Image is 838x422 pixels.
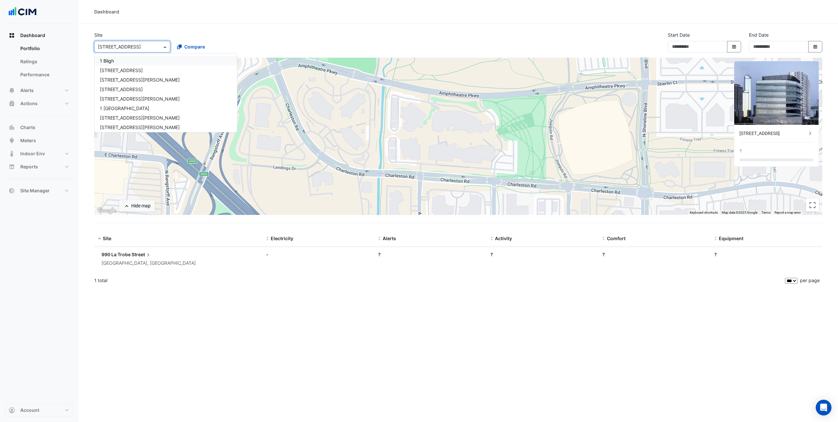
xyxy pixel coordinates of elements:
span: Compare [184,43,205,50]
span: Alerts [20,87,34,94]
div: ? [602,251,706,258]
button: Account [5,404,73,417]
div: ? [739,148,742,155]
span: Indoor Env [20,150,45,157]
div: 1 total [94,272,784,289]
button: Compare [173,41,209,52]
div: ? [378,251,482,258]
span: Site Manager [20,187,50,194]
span: Comfort [607,236,626,241]
span: Actions [20,100,38,107]
span: 1 Bligh [100,58,114,64]
app-icon: Site Manager [9,187,15,194]
button: Reports [5,160,73,173]
img: Company Logo [8,5,37,18]
fa-icon: Select Date [812,44,818,49]
div: ? [714,251,818,258]
span: per page [800,278,820,283]
span: Account [20,407,39,413]
span: 990 La Trobe [101,252,131,257]
a: Performance [15,68,73,81]
app-icon: Indoor Env [9,150,15,157]
app-icon: Dashboard [9,32,15,39]
img: 990 La Trobe Street [734,61,819,125]
label: Site [94,31,102,38]
app-icon: Reports [9,163,15,170]
button: Dashboard [5,29,73,42]
span: Map data ©2025 Google [722,211,757,214]
div: [GEOGRAPHIC_DATA], [GEOGRAPHIC_DATA] [101,259,196,267]
button: Meters [5,134,73,147]
span: [STREET_ADDRESS][PERSON_NAME] [100,115,180,121]
span: [STREET_ADDRESS][PERSON_NAME] [100,96,180,102]
div: ? [490,251,594,258]
span: Street [132,251,152,258]
a: Open this area in Google Maps (opens a new window) [96,206,118,215]
div: [STREET_ADDRESS] [739,130,807,137]
button: Actions [5,97,73,110]
app-icon: Actions [9,100,15,107]
a: Portfolio [15,42,73,55]
button: Toggle fullscreen view [806,199,819,212]
span: [STREET_ADDRESS] [100,86,143,92]
span: 1 [GEOGRAPHIC_DATA] [100,105,149,111]
div: Hide map [131,202,151,209]
app-icon: Alerts [9,87,15,94]
a: Terms (opens in new tab) [761,211,771,214]
button: Keyboard shortcuts [690,210,718,215]
label: End Date [749,31,769,38]
span: Alerts [383,236,396,241]
span: Charts [20,124,35,131]
a: Report a map error [774,211,801,214]
button: Hide map [119,200,155,212]
span: Electricity [271,236,293,241]
label: Start Date [668,31,690,38]
button: Indoor Env [5,147,73,160]
div: Options List [95,53,237,132]
span: Meters [20,137,36,144]
span: [STREET_ADDRESS][PERSON_NAME] [100,125,180,130]
span: Dashboard [20,32,45,39]
span: [STREET_ADDRESS][PERSON_NAME] [100,77,180,83]
button: Charts [5,121,73,134]
span: Activity [495,236,512,241]
app-icon: Charts [9,124,15,131]
div: Dashboard [94,8,119,15]
fa-icon: Select Date [731,44,737,49]
span: [STREET_ADDRESS] [100,67,143,73]
a: Ratings [15,55,73,68]
span: Equipment [719,236,743,241]
button: Site Manager [5,184,73,197]
div: Dashboard [5,42,73,84]
img: Google [96,206,118,215]
span: Reports [20,163,38,170]
span: Site [103,236,111,241]
button: Alerts [5,84,73,97]
div: - [266,251,370,258]
app-icon: Meters [9,137,15,144]
div: Open Intercom Messenger [816,400,831,415]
